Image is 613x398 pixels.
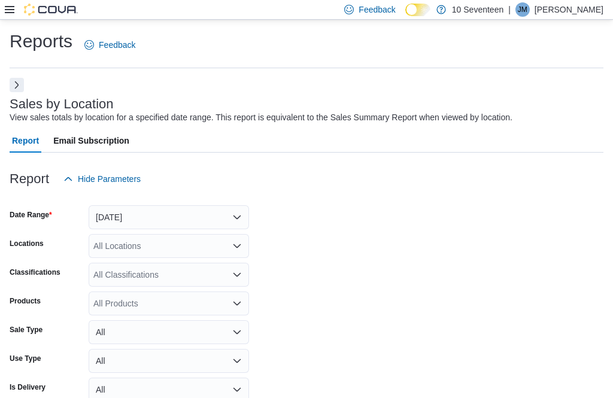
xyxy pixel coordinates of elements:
[232,270,242,279] button: Open list of options
[359,4,395,16] span: Feedback
[10,111,512,124] div: View sales totals by location for a specified date range. This report is equivalent to the Sales ...
[405,4,430,16] input: Dark Mode
[89,320,249,344] button: All
[10,97,114,111] h3: Sales by Location
[99,39,135,51] span: Feedback
[10,296,41,306] label: Products
[232,299,242,308] button: Open list of options
[59,167,145,191] button: Hide Parameters
[10,210,52,220] label: Date Range
[535,2,603,17] p: [PERSON_NAME]
[10,78,24,92] button: Next
[10,268,60,277] label: Classifications
[232,241,242,251] button: Open list of options
[24,4,78,16] img: Cova
[518,2,527,17] span: JM
[89,205,249,229] button: [DATE]
[508,2,511,17] p: |
[515,2,530,17] div: Jeremy Mead
[10,239,44,248] label: Locations
[10,382,45,392] label: Is Delivery
[10,325,43,335] label: Sale Type
[89,349,249,373] button: All
[10,172,49,186] h3: Report
[12,129,39,153] span: Report
[405,16,406,17] span: Dark Mode
[53,129,129,153] span: Email Subscription
[78,173,141,185] span: Hide Parameters
[452,2,503,17] p: 10 Seventeen
[10,29,72,53] h1: Reports
[80,33,140,57] a: Feedback
[10,354,41,363] label: Use Type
